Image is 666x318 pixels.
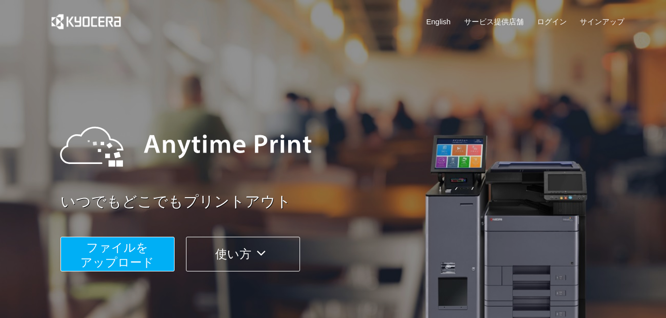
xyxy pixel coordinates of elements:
button: 使い方 [186,237,300,271]
a: English [426,16,451,27]
a: ログイン [537,16,567,27]
a: いつでもどこでもプリントアウト [61,191,631,212]
button: ファイルを​​アップロード [61,237,175,271]
a: サービス提供店舗 [464,16,524,27]
span: ファイルを ​​アップロード [80,241,154,269]
a: サインアップ [580,16,624,27]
